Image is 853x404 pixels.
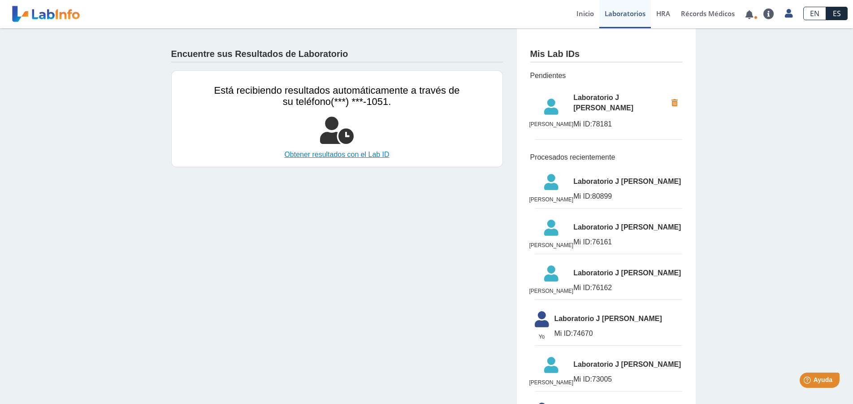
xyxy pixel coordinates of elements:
[573,191,682,202] span: 80899
[573,359,682,370] span: Laboratorio J [PERSON_NAME]
[573,92,667,114] span: Laboratorio J [PERSON_NAME]
[803,7,826,20] a: EN
[573,119,667,130] span: 78181
[573,176,682,187] span: Laboratorio J [PERSON_NAME]
[529,195,574,204] span: [PERSON_NAME]
[554,313,682,324] span: Laboratorio J [PERSON_NAME]
[573,222,682,233] span: Laboratorio J [PERSON_NAME]
[529,241,574,249] span: [PERSON_NAME]
[554,330,573,337] span: Mi ID:
[573,282,682,293] span: 76162
[573,237,682,248] span: 76161
[171,49,348,60] h4: Encuentre sus Resultados de Laboratorio
[573,192,592,200] span: Mi ID:
[530,152,682,163] span: Procesados recientemente
[530,70,682,81] span: Pendientes
[573,120,592,128] span: Mi ID:
[826,7,848,20] a: ES
[573,375,592,383] span: Mi ID:
[573,238,592,246] span: Mi ID:
[529,287,574,295] span: [PERSON_NAME]
[573,374,682,385] span: 73005
[530,49,580,60] h4: Mis Lab IDs
[656,9,670,18] span: HRA
[529,333,554,341] span: Yo
[214,85,460,107] span: Está recibiendo resultados automáticamente a través de su teléfono
[554,328,682,339] span: 74670
[529,120,574,128] span: [PERSON_NAME]
[529,378,574,387] span: [PERSON_NAME]
[773,369,843,394] iframe: Help widget launcher
[573,284,592,291] span: Mi ID:
[573,268,682,278] span: Laboratorio J [PERSON_NAME]
[214,149,460,160] a: Obtener resultados con el Lab ID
